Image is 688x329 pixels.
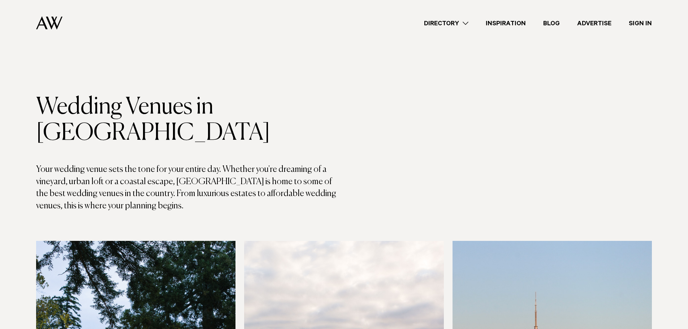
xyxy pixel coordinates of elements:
img: Auckland Weddings Logo [36,16,62,30]
a: Advertise [568,18,620,28]
a: Directory [415,18,477,28]
h1: Wedding Venues in [GEOGRAPHIC_DATA] [36,94,344,146]
a: Inspiration [477,18,535,28]
p: Your wedding venue sets the tone for your entire day. Whether you're dreaming of a vineyard, urba... [36,164,344,212]
a: Sign In [620,18,661,28]
a: Blog [535,18,568,28]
